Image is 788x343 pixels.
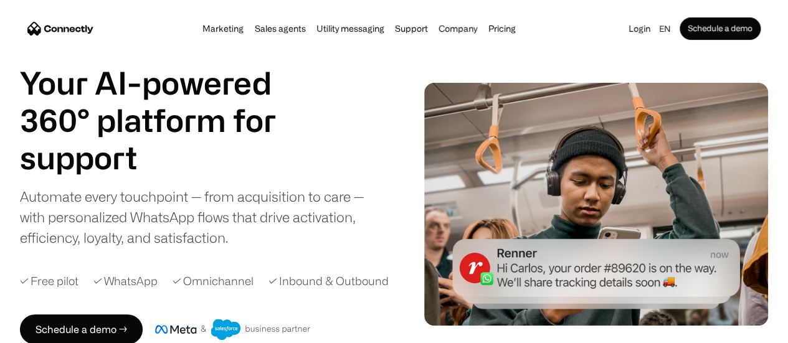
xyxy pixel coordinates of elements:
div: ✓ WhatsApp [93,273,158,289]
div: ✓ Free pilot [20,273,78,289]
a: Schedule a demo [680,17,761,40]
div: en [654,20,680,37]
a: Marketing [199,24,247,34]
a: Login [625,20,654,37]
aside: Language selected: English [12,320,75,339]
div: Automate every touchpoint — from acquisition to care — with personalized WhatsApp flows that driv... [20,186,389,248]
h1: Your AI-powered 360° platform for [20,64,306,139]
div: ✓ Inbound & Outbound [268,273,389,289]
div: ✓ Omnichannel [173,273,254,289]
a: Pricing [485,24,520,34]
h1: support [20,139,306,176]
div: en [659,20,670,37]
div: Company [439,20,477,37]
a: Support [391,24,432,34]
div: 2 of 4 [20,139,306,176]
div: carousel [20,139,306,176]
a: Sales agents [250,24,309,34]
img: Meta and Salesforce business partner badge. [155,319,311,340]
div: Company [435,20,481,37]
a: home [27,19,93,38]
a: Utility messaging [313,24,388,34]
ul: Language list [25,321,75,339]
